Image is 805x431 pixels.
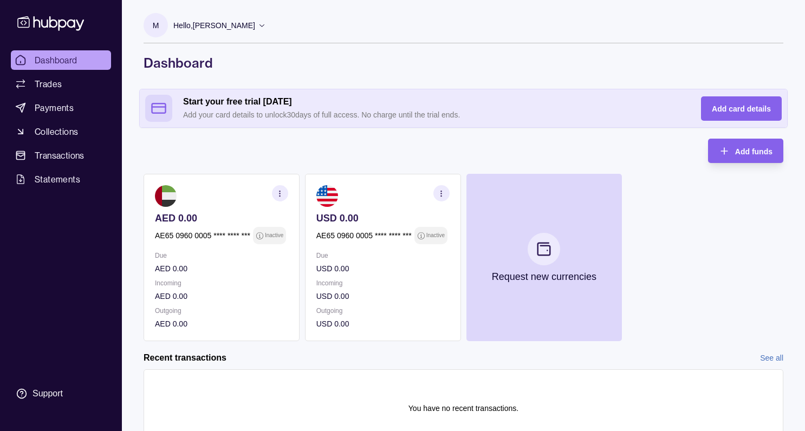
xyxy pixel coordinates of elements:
button: Add card details [701,96,782,121]
p: AED 0.00 [155,212,288,224]
span: Transactions [35,149,85,162]
a: Dashboard [11,50,111,70]
p: AED 0.00 [155,263,288,275]
p: USD 0.00 [316,290,450,302]
p: Add your card details to unlock 30 days of full access. No charge until the trial ends. [183,109,679,121]
p: You have no recent transactions. [408,402,518,414]
span: Statements [35,173,80,186]
h2: Start your free trial [DATE] [183,96,679,108]
p: USD 0.00 [316,263,450,275]
span: Payments [35,101,74,114]
p: Inactive [265,230,283,241]
a: Collections [11,122,111,141]
span: Trades [35,77,62,90]
p: Hello, [PERSON_NAME] [173,19,255,31]
span: Add card details [712,105,771,113]
button: Request new currencies [466,174,622,341]
p: USD 0.00 [316,212,450,224]
p: M [153,19,159,31]
img: us [316,185,338,207]
p: Due [316,250,450,262]
p: Inactive [426,230,445,241]
span: Add funds [735,147,772,156]
span: Dashboard [35,54,77,67]
p: AED 0.00 [155,290,288,302]
a: Trades [11,74,111,94]
p: AED 0.00 [155,318,288,330]
span: Collections [35,125,78,138]
p: Outgoing [316,305,450,317]
a: Transactions [11,146,111,165]
h1: Dashboard [144,54,783,71]
a: Statements [11,169,111,189]
p: Request new currencies [492,271,596,283]
p: Incoming [316,277,450,289]
p: Due [155,250,288,262]
button: Add funds [708,139,783,163]
a: Support [11,382,111,405]
img: ae [155,185,177,207]
h2: Recent transactions [144,352,226,364]
p: Incoming [155,277,288,289]
a: Payments [11,98,111,117]
p: Outgoing [155,305,288,317]
p: USD 0.00 [316,318,450,330]
div: Support [33,388,63,400]
a: See all [760,352,783,364]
